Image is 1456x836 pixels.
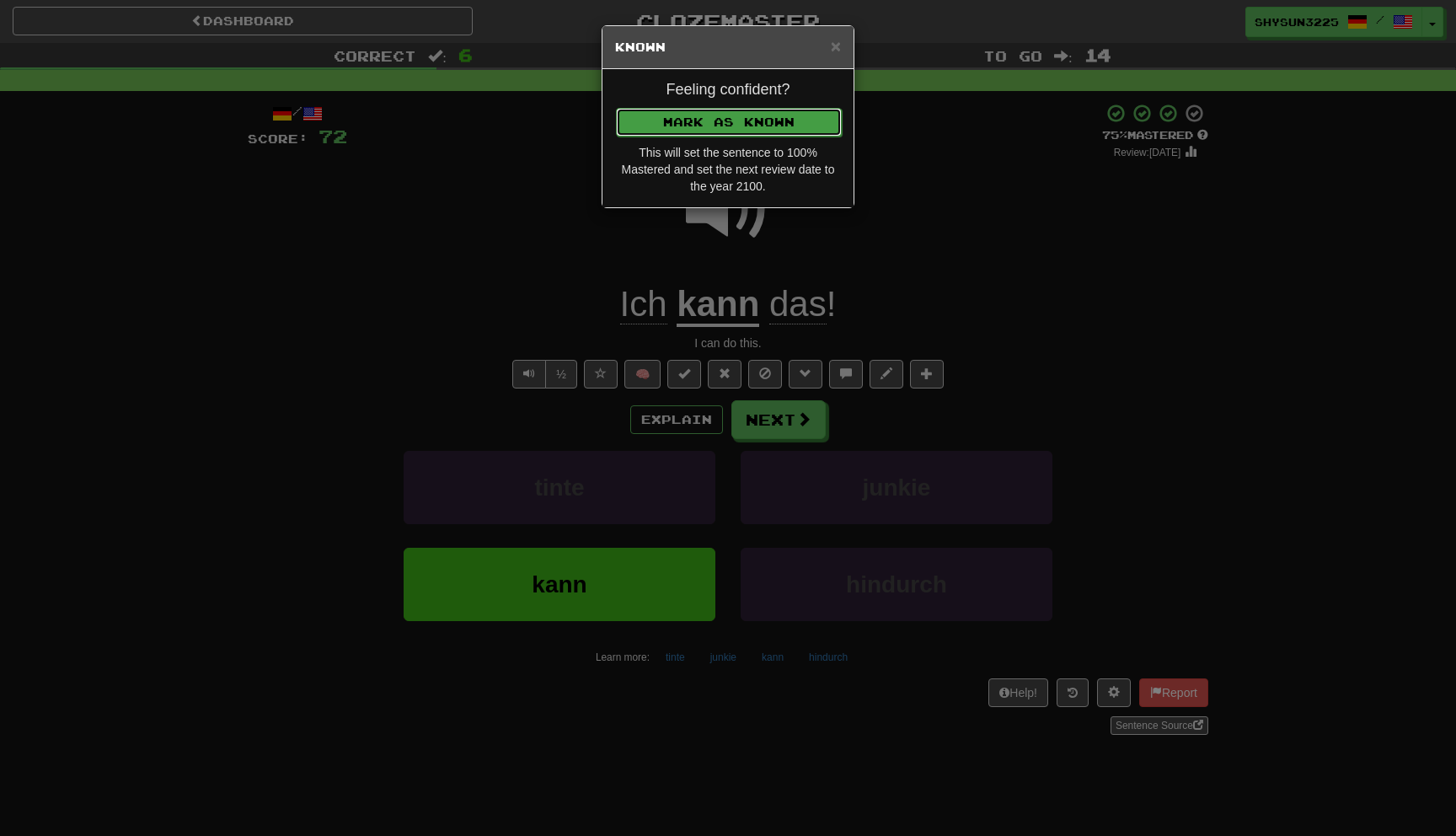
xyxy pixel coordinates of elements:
button: Close [831,37,841,55]
button: Mark as Known [616,108,842,137]
h5: Known [615,39,841,56]
h4: Feeling confident? [615,82,841,99]
div: This will set the sentence to 100% Mastered and set the next review date to the year 2100. [615,144,841,195]
span: × [831,36,841,56]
